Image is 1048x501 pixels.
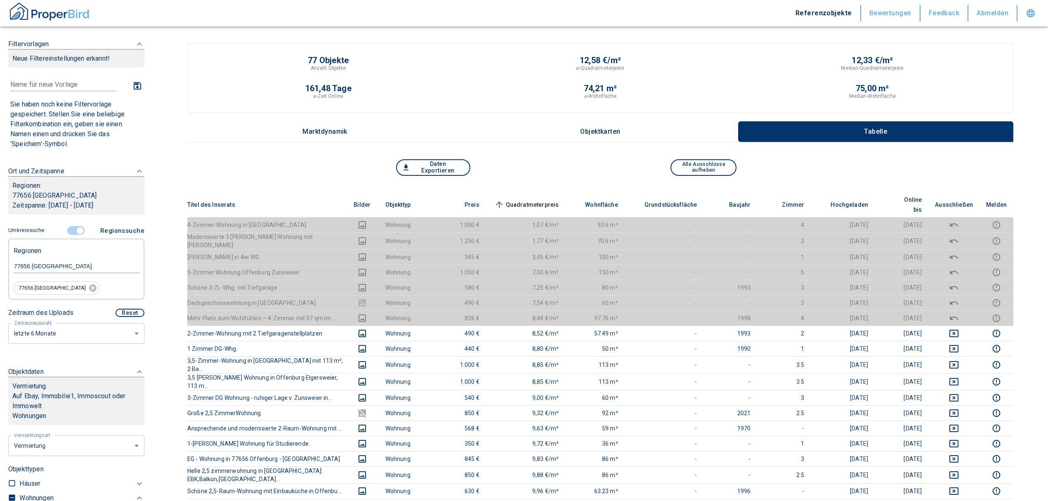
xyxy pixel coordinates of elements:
[811,341,875,356] td: [DATE]
[757,280,811,295] td: 3
[352,298,372,308] button: images
[379,373,432,390] td: Wohnung
[935,470,973,480] button: deselect this listing
[935,344,973,354] button: deselect this listing
[379,310,432,326] td: Wohnung
[486,310,566,326] td: 8,44 €/m²
[703,421,757,436] td: 1970
[12,191,140,201] p: 77656 [GEOGRAPHIC_DATA]
[875,341,928,356] td: [DATE]
[757,249,811,265] td: 1
[8,367,44,377] p: Objektdaten
[935,439,973,449] button: deselect this listing
[565,356,625,373] td: 113 m²
[703,232,757,249] td: -
[875,436,928,451] td: [DATE]
[625,421,704,436] td: -
[757,217,811,232] td: 4
[986,377,1007,387] button: report this listing
[875,326,928,341] td: [DATE]
[986,344,1007,354] button: report this listing
[625,249,704,265] td: -
[565,280,625,295] td: 80 m²
[187,405,346,421] th: Große 2,5 ZimmerWohnung
[352,252,372,262] button: images
[787,5,861,21] button: Referenzobjekte
[565,390,625,405] td: 60 m²
[10,99,142,149] p: Sie haben noch keine Filtervorlage gespeichert. Stellen Sie eine beliebige Filterkombination ein,...
[625,295,704,310] td: -
[432,280,486,295] td: 580 €
[757,341,811,356] td: 1
[625,280,704,295] td: -
[486,421,566,436] td: 9,63 €/m²
[875,405,928,421] td: [DATE]
[757,232,811,249] td: 3
[875,249,928,265] td: [DATE]
[379,390,432,405] td: Wohnung
[432,295,486,310] td: 490 €
[875,232,928,249] td: [DATE]
[856,84,889,92] p: 75,00 m²
[631,200,697,210] span: Grundstücksfläche
[703,295,757,310] td: -
[986,283,1007,293] button: report this listing
[757,310,811,326] td: 4
[875,390,928,405] td: [DATE]
[703,466,757,483] td: -
[486,373,566,390] td: 8,85 €/m²
[565,405,625,421] td: 92 m²
[432,483,486,499] td: 630 €
[432,341,486,356] td: 440 €
[187,249,346,265] th: [PERSON_NAME] in 4er WG
[12,391,140,411] p: Auf Ebay, Immobilie1, Immoscout oder Immowelt
[811,295,875,310] td: [DATE]
[811,310,875,326] td: [DATE]
[432,310,486,326] td: 826 €
[311,64,346,72] p: Anzahl Objekte
[986,439,1007,449] button: report this listing
[875,295,928,310] td: [DATE]
[625,232,704,249] td: -
[187,341,346,356] th: 1 Zimmer DG-Whg.
[379,217,432,232] td: Wohnung
[187,483,346,499] th: Schöne 2,5-Raum-Wohnung mit Einbauküche in Offenbu...
[187,390,346,405] th: 3-Zimmer DG Wohnung - ruhiger Lage v. Zunsweier in...
[576,64,624,72] p: ⌀-Quadratmeterpreis
[565,232,625,249] td: 70.6 m²
[703,451,757,466] td: -
[861,5,921,21] button: Bewertungen
[811,265,875,280] td: [DATE]
[352,439,372,449] button: images
[116,309,144,317] button: Reset
[493,200,559,210] span: Quadratmeterpreis
[565,373,625,390] td: 113 m²
[986,486,1007,496] button: report this listing
[968,5,1017,21] button: Abmelden
[757,390,811,405] td: 3
[8,359,144,433] div: ObjektdatenVermietungAuf Ebay, Immobilie1, Immoscout oder ImmoweltWohnungen
[8,166,64,176] p: Ort und Zeitspanne
[875,356,928,373] td: [DATE]
[875,217,928,232] td: [DATE]
[875,310,928,326] td: [DATE]
[811,232,875,249] td: [DATE]
[625,265,704,280] td: -
[8,31,144,76] div: FiltervorlagenNeue Filtereinstellungen erkannt!
[432,436,486,451] td: 350 €
[625,436,704,451] td: -
[486,341,566,356] td: 8,80 €/m²
[703,341,757,356] td: 1990
[852,56,893,64] p: 12,33 €/m²
[486,265,566,280] td: 7,00 €/m²
[875,451,928,466] td: [DATE]
[935,423,973,433] button: deselect this listing
[703,326,757,341] td: 1993
[625,405,704,421] td: -
[935,328,973,338] button: deselect this listing
[432,466,486,483] td: 850 €
[352,377,372,387] button: images
[8,158,144,223] div: Ort und ZeitspanneRegionen:77656 [GEOGRAPHIC_DATA]Zeitspanne: [DATE] - [DATE]
[396,159,470,176] button: Daten Exportieren
[875,265,928,280] td: [DATE]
